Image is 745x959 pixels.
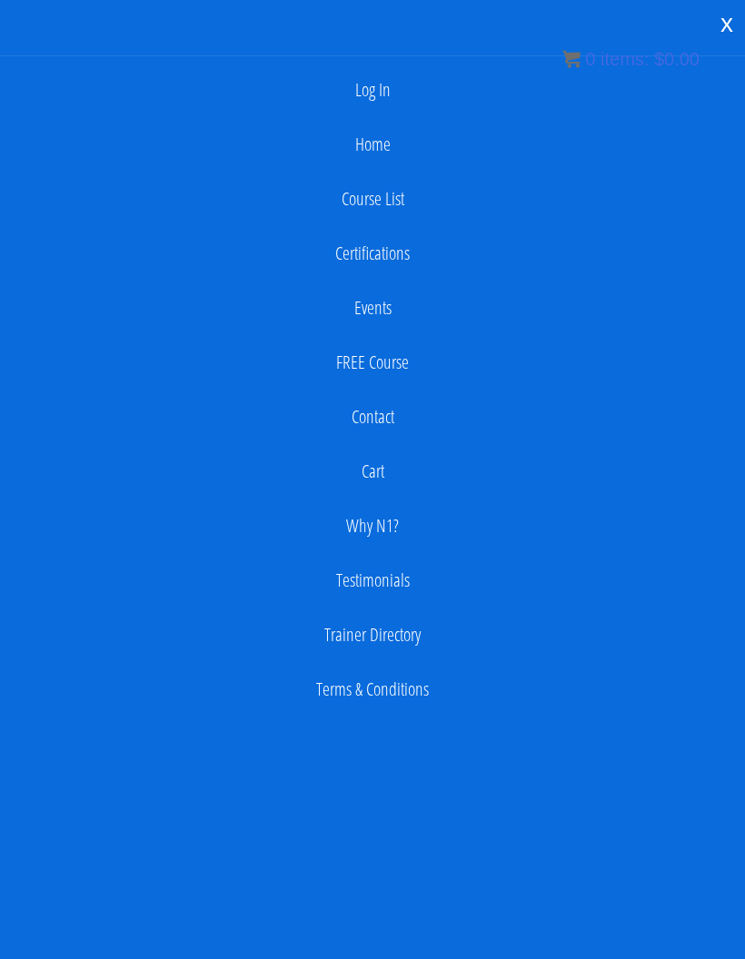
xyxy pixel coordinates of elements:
[585,49,595,69] span: 0
[9,181,736,217] a: Course List
[9,126,736,163] a: Home
[601,49,649,69] span: items:
[9,453,736,489] a: Cart
[9,562,736,598] a: Testimonials
[709,5,745,43] div: x
[9,290,736,326] a: Events
[9,508,736,544] a: Why N1?
[9,399,736,435] a: Contact
[9,235,736,272] a: Certifications
[9,617,736,653] a: Trainer Directory
[654,49,700,69] bdi: 0.00
[9,344,736,381] a: FREE Course
[562,50,581,68] img: icon11.png
[654,49,664,69] span: $
[9,671,736,707] a: Terms & Conditions
[562,49,700,69] a: 0 items: $0.00
[9,72,736,108] a: Log In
